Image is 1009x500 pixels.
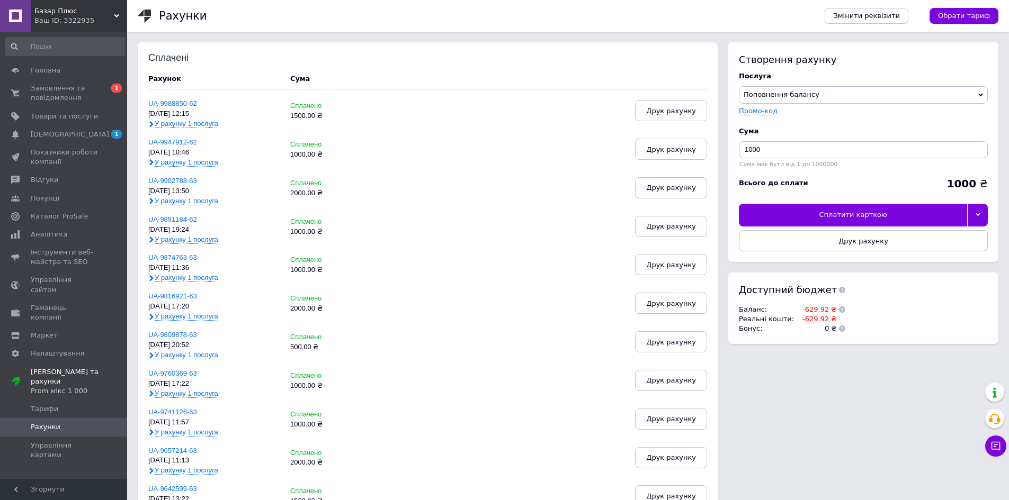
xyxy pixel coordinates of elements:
[155,312,218,321] span: У рахунку 1 послуга
[31,303,98,322] span: Гаманець компанії
[148,99,197,107] a: UA-9988850-62
[838,237,888,245] span: Друк рахунку
[155,428,218,437] span: У рахунку 1 послуга
[290,189,380,197] div: 2000.00 ₴
[148,408,197,416] a: UA-9741126-63
[739,204,967,226] div: Сплатити карткою
[646,184,696,192] span: Друк рахунку
[290,112,380,120] div: 1500.00 ₴
[290,218,380,226] div: Сплачено
[739,126,988,136] div: Cума
[31,66,60,75] span: Головна
[290,102,380,110] div: Сплачено
[148,419,280,426] div: [DATE] 11:57
[635,447,707,468] button: Друк рахунку
[155,158,218,167] span: У рахунку 1 послуга
[947,178,988,189] div: ₴
[739,324,797,333] td: Бонус :
[5,37,125,56] input: Пошук
[148,215,197,223] a: UA-9891184-62
[947,177,976,190] b: 1000
[290,256,380,264] div: Сплачено
[985,435,1006,457] button: Чат з покупцем
[31,148,98,167] span: Показники роботи компанії
[646,222,696,230] span: Друк рахунку
[646,107,696,115] span: Друк рахунку
[797,305,836,314] td: -629.92 ₴
[290,421,380,429] div: 1000.00 ₴
[148,110,280,118] div: [DATE] 12:15
[31,84,98,103] span: Замовлення та повідомлення
[155,389,218,398] span: У рахунку 1 послуга
[31,275,98,294] span: Управління сайтом
[739,314,797,324] td: Реальні кошти :
[290,411,380,419] div: Сплачено
[290,372,380,380] div: Сплачено
[148,264,280,272] div: [DATE] 11:36
[290,228,380,236] div: 1000.00 ₴
[155,120,218,128] span: У рахунку 1 послуга
[635,254,707,275] button: Друк рахунку
[148,74,280,84] div: Рахунок
[635,216,707,237] button: Друк рахунку
[797,314,836,324] td: -629.92 ₴
[739,230,988,251] button: Друк рахунку
[646,453,696,461] span: Друк рахунку
[833,11,900,21] span: Змінити реквізити
[646,338,696,346] span: Друк рахунку
[148,187,280,195] div: [DATE] 13:50
[290,141,380,149] div: Сплачено
[646,299,696,307] span: Друк рахунку
[148,292,197,300] a: UA-9816921-63
[111,130,122,139] span: 1
[31,175,58,185] span: Відгуки
[635,370,707,391] button: Друк рахунку
[290,74,310,84] div: Cума
[744,90,819,98] span: Поповнення балансу
[739,178,808,188] div: Всього до сплати
[34,6,114,16] span: Базар Плюс
[148,485,197,493] a: UA-9642599-63
[635,177,707,198] button: Друк рахунку
[148,369,197,377] a: UA-9760369-63
[31,386,127,396] div: Prom мікс 1 000
[31,441,98,460] span: Управління картами
[290,487,380,495] div: Сплачено
[148,380,280,388] div: [DATE] 17:22
[739,305,797,314] td: Баланс :
[148,331,197,339] a: UA-9809878-63
[290,333,380,341] div: Сплачено
[148,253,197,261] a: UA-9874763-63
[739,161,988,168] div: Сума має бути від 1 до 1000000
[290,343,380,351] div: 500.00 ₴
[31,230,67,239] span: Аналітика
[646,376,696,384] span: Друк рахунку
[290,449,380,457] div: Сплачено
[148,53,218,63] div: Сплачені
[635,408,707,430] button: Друк рахунку
[825,8,908,24] a: Змінити реквізити
[155,351,218,359] span: У рахунку 1 послуга
[31,194,59,203] span: Покупці
[290,305,380,313] div: 2000.00 ₴
[646,415,696,423] span: Друк рахунку
[635,100,707,121] button: Друк рахунку
[31,349,85,358] span: Налаштування
[290,295,380,303] div: Сплачено
[34,16,127,25] div: Ваш ID: 3322935
[797,324,836,333] td: 0 ₴
[155,274,218,282] span: У рахунку 1 послуга
[148,226,280,234] div: [DATE] 19:24
[148,138,197,146] a: UA-9947912-62
[938,11,990,21] span: Обрати тариф
[159,10,207,22] h1: Рахунки
[31,367,127,396] span: [PERSON_NAME] та рахунки
[290,459,380,467] div: 2000.00 ₴
[155,466,218,475] span: У рахунку 1 послуга
[31,404,58,414] span: Тарифи
[646,261,696,269] span: Друк рахунку
[148,341,280,349] div: [DATE] 20:52
[148,149,280,157] div: [DATE] 10:46
[111,84,122,93] span: 1
[31,331,58,340] span: Маркет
